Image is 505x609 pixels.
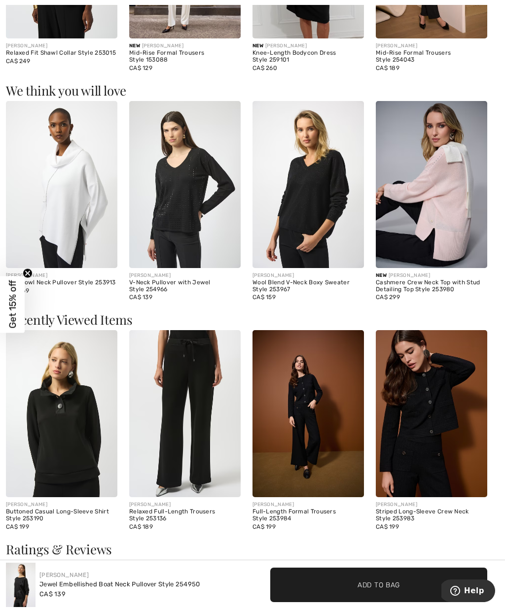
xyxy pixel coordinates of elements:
div: [PERSON_NAME] [129,272,241,279]
span: CA$ 189 [129,523,153,530]
span: CA$ 159 [252,294,276,301]
div: [PERSON_NAME] [252,501,364,508]
span: CA$ 129 [129,65,152,71]
div: Mid-Rise Formal Trousers Style 153088 [129,50,241,64]
span: New [129,43,140,49]
span: CA$ 299 [376,294,400,301]
img: Chic Cowl Neck Pullover Style 253913 [6,101,117,268]
div: [PERSON_NAME] [376,42,487,50]
span: CA$ 199 [376,523,399,530]
div: Jewel Embellished Boat Neck Pullover Style 254950 [39,579,200,589]
div: Mid-Rise Formal Trousers Style 254043 [376,50,487,64]
span: CA$ 189 [376,65,399,71]
span: CA$ 139 [129,294,152,301]
img: Relaxed Full-Length Trousers Style 253136 [129,330,241,497]
button: Add to Bag [270,568,487,602]
div: [PERSON_NAME] [376,501,487,508]
span: New [252,43,263,49]
div: Chic Cowl Neck Pullover Style 253913 [6,279,117,286]
div: [PERSON_NAME] [6,42,117,50]
div: [PERSON_NAME] [252,42,364,50]
div: [PERSON_NAME] [129,501,241,508]
h3: Recently Viewed Items [6,313,499,326]
iframe: Opens a widget where you can find more information [441,579,495,604]
span: CA$ 139 [39,590,66,598]
div: [PERSON_NAME] [6,272,117,279]
div: V-Neck Pullover with Jewel Style 254966 [129,279,241,293]
div: Relaxed Full-Length Trousers Style 253136 [129,508,241,522]
span: CA$ 199 [6,523,29,530]
div: [PERSON_NAME] [252,272,364,279]
a: [PERSON_NAME] [39,572,89,578]
span: New [376,272,387,278]
img: Buttoned Casual Long-Sleeve Shirt Style 253190 [6,330,117,497]
img: Wool Blend V-Neck Boxy Sweater Style 253967 [252,101,364,268]
span: Get 15% off [7,280,18,329]
h3: We think you will love [6,84,499,97]
img: Cashmere Crew Neck Top with Stud Detailing Top Style 253980 [376,101,487,268]
div: Knee-Length Bodycon Dress Style 259101 [252,50,364,64]
div: Full-Length Formal Trousers Style 253984 [252,508,364,522]
img: Jewel Embellished Boat Neck Pullover Style 254950 [6,563,36,607]
img: Striped Long-Sleeve Crew Neck Style 253983 [376,330,487,497]
div: Buttoned Casual Long-Sleeve Shirt Style 253190 [6,508,117,522]
div: Relaxed Fit Shawl Collar Style 253015 [6,50,117,57]
div: Cashmere Crew Neck Top with Stud Detailing Top Style 253980 [376,279,487,293]
span: CA$ 260 [252,65,277,71]
span: Add to Bag [358,579,400,590]
h3: Ratings & Reviews [6,543,499,556]
div: [PERSON_NAME] [129,42,241,50]
img: Full-Length Formal Trousers Style 253984 [252,330,364,497]
span: CA$ 249 [6,58,30,65]
img: V-Neck Pullover with Jewel Style 254966 [129,101,241,268]
div: Striped Long-Sleeve Crew Neck Style 253983 [376,508,487,522]
button: Close teaser [23,269,33,278]
div: [PERSON_NAME] [376,272,487,279]
div: Wool Blend V-Neck Boxy Sweater Style 253967 [252,279,364,293]
div: [PERSON_NAME] [6,501,117,508]
span: CA$ 199 [252,523,276,530]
